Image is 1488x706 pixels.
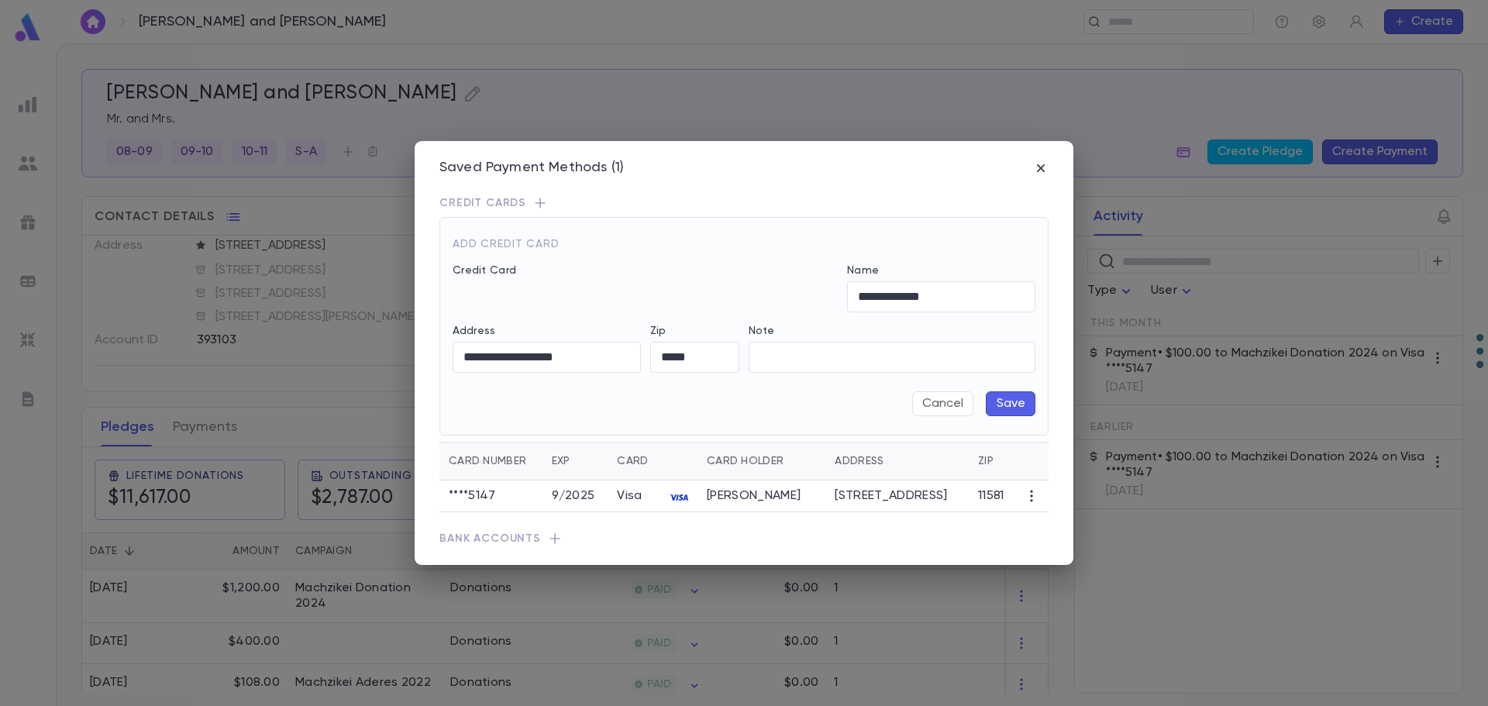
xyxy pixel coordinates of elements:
p: 9 / 2025 [552,488,599,504]
th: Card [608,442,697,480]
th: Zip [969,442,1014,480]
p: Credit Card [453,264,838,277]
td: [PERSON_NAME] [697,480,825,511]
span: Add Credit Card [453,239,560,250]
label: Note [749,325,775,337]
th: Card Holder [697,442,825,480]
td: 11581 [969,480,1014,511]
button: Cancel [912,391,973,416]
div: Saved Payment Methods (1) [439,160,624,177]
label: Zip [650,325,666,337]
span: Credit Cards [439,197,526,209]
label: Name [847,264,879,277]
button: Save [986,391,1035,416]
label: Address [453,325,495,337]
th: Card Number [439,442,542,480]
span: Bank Accounts [439,532,541,545]
td: [STREET_ADDRESS] [825,480,969,511]
div: Visa [617,488,688,504]
th: Address [825,442,969,480]
th: Exp [542,442,608,480]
